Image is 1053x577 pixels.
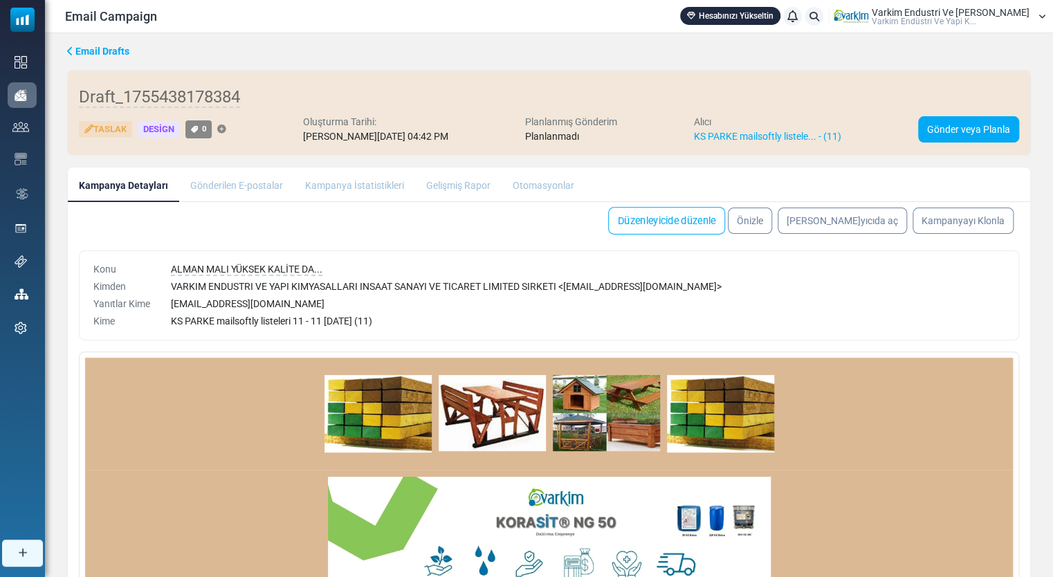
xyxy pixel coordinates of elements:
a: Hesabınızı Yükseltin [680,7,780,25]
div: Taslak [79,121,132,138]
a: Etiket Ekle [217,125,226,134]
div: Konu [93,262,154,277]
span: Varkim Endustri Ve [PERSON_NAME] [872,8,1029,17]
img: dashboard-icon.svg [15,56,27,68]
span: KS PARKE mailsoftly listeleri 11 - 11 [DATE] (11) [171,315,372,327]
img: support-icon.svg [15,255,27,268]
div: Kime [93,314,154,329]
a: User Logo Varkim Endustri Ve [PERSON_NAME] Varki̇m Endüstri̇ Ve Yapi K... [834,6,1046,27]
a: [PERSON_NAME]yıcıda aç [778,208,907,234]
a: Önizle [728,208,772,234]
img: campaigns-icon-active.png [15,89,27,101]
img: landing_pages.svg [15,222,27,235]
div: Planlanmış Gönderim [525,115,617,129]
div: Alıcı [694,115,841,129]
a: Kampanya Detayları [68,167,179,202]
a: Email Drafts [67,44,129,59]
a: 0 [185,120,212,138]
div: Yanıtlar Kime [93,297,154,311]
img: settings-icon.svg [15,322,27,334]
img: User Logo [834,6,868,27]
a: Gönder veya Planla [918,116,1019,143]
a: Düzenleyicide düzenle [608,207,725,235]
span: Email Campaign [65,7,157,26]
span: translation missing: tr.ms_sidebar.email_drafts [75,46,129,57]
a: KS PARKE mailsoftly listele... - (11) [694,131,841,142]
div: Design [138,121,180,138]
div: VARKIM ENDUSTRI VE YAPI KIMYASALLARI INSAAT SANAYI VE TICARET LIMITED SIRKETI < [EMAIL_ADDRESS][D... [171,280,1005,294]
div: Kimden [93,280,154,294]
span: 0 [202,124,207,134]
div: [PERSON_NAME][DATE] 04:42 PM [303,129,448,144]
div: [EMAIL_ADDRESS][DOMAIN_NAME] [171,297,1005,311]
a: Kampanyayı Klonla [913,208,1014,234]
span: Varki̇m Endüstri̇ Ve Yapi K... [872,17,976,26]
img: email-templates-icon.svg [15,153,27,165]
span: ALMAN MALI YÜKSEK KALİTE DA... [171,264,322,276]
div: Oluşturma Tarihi: [303,115,448,129]
img: contacts-icon.svg [12,122,29,131]
span: Draft_1755438178384 [79,87,240,108]
span: Planlanmadı [525,131,579,142]
img: workflow.svg [15,186,30,202]
img: mailsoftly_icon_blue_white.svg [10,8,35,32]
